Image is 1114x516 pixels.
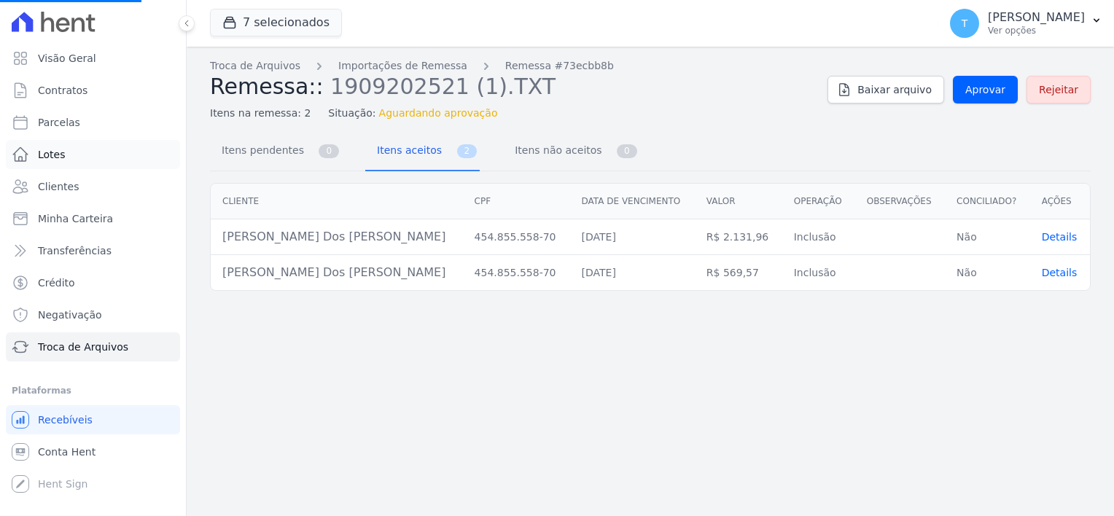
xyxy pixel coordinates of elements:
a: Rejeitar [1027,76,1091,103]
span: Recebíveis [38,413,93,427]
span: Transferências [38,243,112,258]
span: translation missing: pt-BR.manager.charges.file_imports.show.table_row.details [1042,231,1078,243]
td: Não [945,219,1030,255]
span: Baixar arquivo [857,82,932,97]
a: Negativação [6,300,180,329]
a: Details [1042,231,1078,243]
a: Minha Carteira [6,204,180,233]
td: [PERSON_NAME] Dos [PERSON_NAME] [211,219,463,255]
span: Crédito [38,275,75,290]
th: Operação [782,184,855,219]
td: [DATE] [570,255,695,291]
th: Cliente [211,184,463,219]
p: Ver opções [988,25,1085,36]
a: Transferências [6,236,180,265]
td: Inclusão [782,255,855,291]
a: Clientes [6,172,180,201]
span: Minha Carteira [38,211,113,226]
a: Crédito [6,268,180,297]
a: Itens não aceitos 0 [503,133,640,171]
th: CPF [463,184,570,219]
span: Clientes [38,179,79,194]
nav: Tab selector [210,133,640,171]
a: Parcelas [6,108,180,137]
button: T [PERSON_NAME] Ver opções [938,3,1114,44]
div: Plataformas [12,382,174,399]
td: [PERSON_NAME] Dos [PERSON_NAME] [211,255,463,291]
th: Conciliado? [945,184,1030,219]
a: Visão Geral [6,44,180,73]
span: 0 [617,144,637,158]
p: [PERSON_NAME] [988,10,1085,25]
th: Observações [855,184,945,219]
th: Valor [695,184,782,219]
a: Troca de Arquivos [210,58,300,74]
th: Ações [1030,184,1090,219]
span: Conta Hent [38,445,96,459]
span: Remessa:: [210,74,324,99]
span: 0 [319,144,339,158]
td: R$ 569,57 [695,255,782,291]
span: Lotes [38,147,66,162]
span: Itens na remessa: 2 [210,106,311,121]
span: 2 [457,144,478,158]
a: Details [1042,267,1078,278]
span: translation missing: pt-BR.manager.charges.file_imports.show.table_row.details [1042,267,1078,278]
td: Não [945,255,1030,291]
nav: Breadcrumb [210,58,816,74]
td: R$ 2.131,96 [695,219,782,255]
a: Recebíveis [6,405,180,434]
a: Importações de Remessa [338,58,467,74]
a: Remessa #73ecbb8b [505,58,614,74]
span: Aprovar [965,82,1005,97]
span: Contratos [38,83,87,98]
span: Itens aceitos [368,136,445,165]
span: Negativação [38,308,102,322]
td: 454.855.558-70 [463,255,570,291]
button: 7 selecionados [210,9,342,36]
span: Rejeitar [1039,82,1078,97]
td: Inclusão [782,219,855,255]
a: Troca de Arquivos [6,332,180,361]
td: [DATE] [570,219,695,255]
span: Aguardando aprovação [379,106,498,121]
span: 1909202521 (1).TXT [330,72,556,99]
span: Itens não aceitos [506,136,604,165]
span: Visão Geral [38,51,96,66]
a: Contratos [6,76,180,105]
span: Situação: [328,106,375,121]
span: T [962,18,968,28]
span: Itens pendentes [213,136,307,165]
a: Aprovar [953,76,1018,103]
a: Itens pendentes 0 [210,133,342,171]
td: 454.855.558-70 [463,219,570,255]
span: Troca de Arquivos [38,340,128,354]
th: Data de vencimento [570,184,695,219]
a: Itens aceitos 2 [365,133,480,171]
a: Conta Hent [6,437,180,466]
span: Parcelas [38,115,80,130]
a: Lotes [6,140,180,169]
a: Baixar arquivo [827,76,944,103]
